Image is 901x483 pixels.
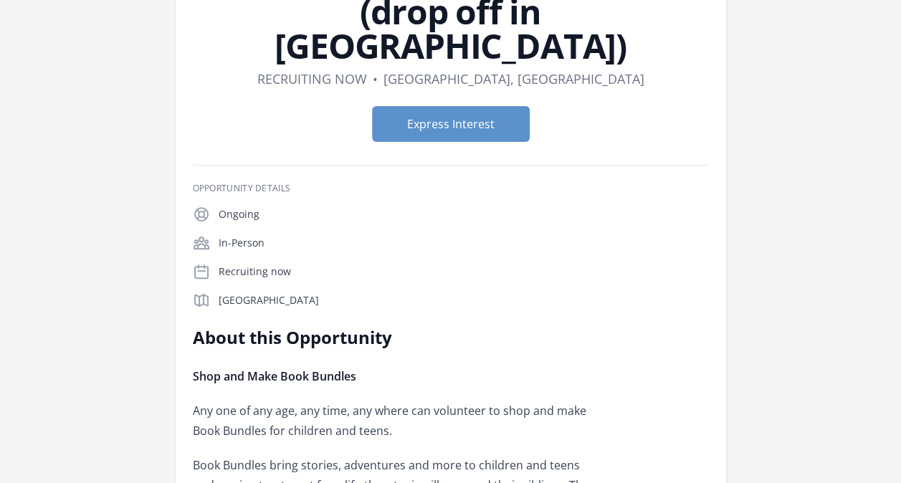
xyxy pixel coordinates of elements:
[372,106,530,142] button: Express Interest
[193,401,612,441] p: Any one of any age, any time, any where can volunteer to shop and make Book Bundles for children ...
[219,207,709,221] p: Ongoing
[383,69,644,89] dd: [GEOGRAPHIC_DATA], [GEOGRAPHIC_DATA]
[193,183,709,194] h3: Opportunity Details
[193,368,356,384] strong: Shop and Make Book Bundles
[193,326,612,349] h2: About this Opportunity
[219,264,709,279] p: Recruiting now
[219,293,709,307] p: [GEOGRAPHIC_DATA]
[257,69,367,89] dd: Recruiting now
[219,236,709,250] p: In-Person
[373,69,378,89] div: •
